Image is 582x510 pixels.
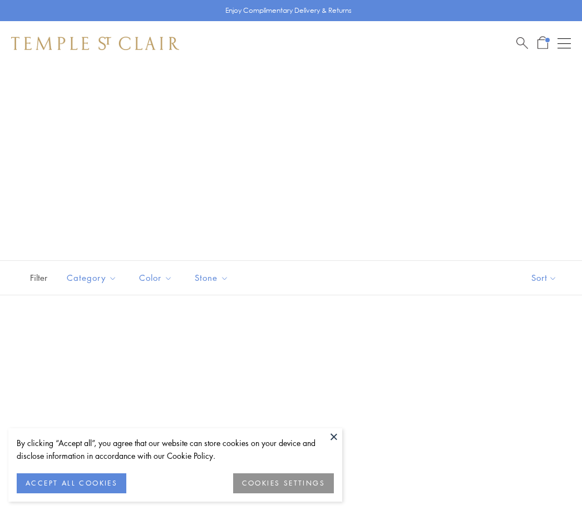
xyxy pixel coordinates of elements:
[17,437,334,462] div: By clicking “Accept all”, you agree that our website can store cookies on your device and disclos...
[516,36,528,50] a: Search
[225,5,352,16] p: Enjoy Complimentary Delivery & Returns
[131,265,181,290] button: Color
[11,37,179,50] img: Temple St. Clair
[61,271,125,285] span: Category
[526,458,571,499] iframe: Gorgias live chat messenger
[186,265,237,290] button: Stone
[17,473,126,493] button: ACCEPT ALL COOKIES
[189,271,237,285] span: Stone
[506,261,582,295] button: Show sort by
[233,473,334,493] button: COOKIES SETTINGS
[537,36,548,50] a: Open Shopping Bag
[558,37,571,50] button: Open navigation
[134,271,181,285] span: Color
[58,265,125,290] button: Category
